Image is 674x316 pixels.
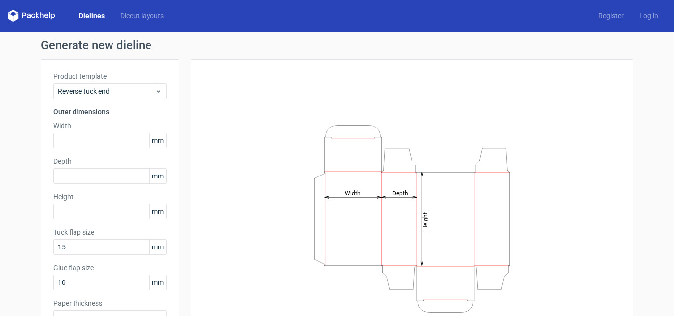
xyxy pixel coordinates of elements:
label: Glue flap size [53,263,167,273]
h1: Generate new dieline [41,39,633,51]
h3: Outer dimensions [53,107,167,117]
label: Depth [53,156,167,166]
label: Height [53,192,167,202]
label: Tuck flap size [53,227,167,237]
span: mm [149,133,166,148]
label: Width [53,121,167,131]
tspan: Height [422,212,429,229]
label: Paper thickness [53,298,167,308]
a: Log in [632,11,666,21]
span: mm [149,204,166,219]
a: Diecut layouts [112,11,172,21]
span: mm [149,169,166,183]
a: Dielines [71,11,112,21]
label: Product template [53,71,167,81]
span: Reverse tuck end [58,86,155,96]
span: mm [149,275,166,290]
span: mm [149,240,166,254]
a: Register [591,11,632,21]
tspan: Depth [392,189,408,196]
tspan: Width [345,189,361,196]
